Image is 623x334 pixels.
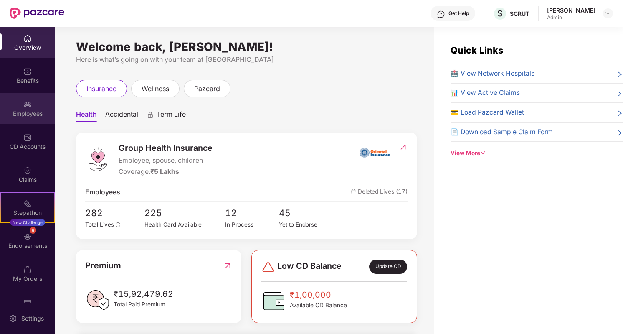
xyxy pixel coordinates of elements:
[225,206,279,220] span: 12
[76,43,417,50] div: Welcome back, [PERSON_NAME]!
[547,14,595,21] div: Admin
[114,288,173,300] span: ₹15,92,479.62
[85,206,126,220] span: 282
[30,227,36,234] div: 9
[547,6,595,14] div: [PERSON_NAME]
[497,8,503,18] span: S
[85,259,121,272] span: Premium
[105,110,138,122] span: Accidental
[86,84,116,94] span: insurance
[76,110,97,122] span: Health
[23,67,32,76] img: svg+xml;base64,PHN2ZyBpZD0iQmVuZWZpdHMiIHhtbG5zPSJodHRwOi8vd3d3LnczLm9yZy8yMDAwL3N2ZyIgd2lkdGg9Ij...
[85,288,110,313] img: PaidPremiumIcon
[510,10,529,18] div: SCRUT
[451,127,553,138] span: 📄 Download Sample Claim Form
[23,34,32,43] img: svg+xml;base64,PHN2ZyBpZD0iSG9tZSIgeG1sbnM9Imh0dHA6Ly93d3cudzMub3JnLzIwMDAvc3ZnIiB3aWR0aD0iMjAiIG...
[23,166,32,175] img: svg+xml;base64,PHN2ZyBpZD0iQ2xhaW0iIHhtbG5zPSJodHRwOi8vd3d3LnczLm9yZy8yMDAwL3N2ZyIgd2lkdGg9IjIwIi...
[23,265,32,274] img: svg+xml;base64,PHN2ZyBpZD0iTXlfT3JkZXJzIiBkYXRhLW5hbWU9Ik15IE9yZGVycyIgeG1sbnM9Imh0dHA6Ly93d3cudz...
[142,84,169,94] span: wellness
[225,220,279,229] div: In Process
[261,288,286,314] img: CDBalanceIcon
[616,89,623,98] span: right
[616,109,623,118] span: right
[76,54,417,65] div: Here is what’s going on with your team at [GEOGRAPHIC_DATA]
[144,220,225,229] div: Health Card Available
[451,107,524,118] span: 💳 Load Pazcard Wallet
[114,300,173,309] span: Total Paid Premium
[290,301,347,310] span: Available CD Balance
[85,187,120,198] span: Employees
[277,260,342,274] span: Low CD Balance
[1,209,54,217] div: Stepathon
[23,100,32,109] img: svg+xml;base64,PHN2ZyBpZD0iRW1wbG95ZWVzIiB4bWxucz0iaHR0cDovL3d3dy53My5vcmcvMjAwMC9zdmciIHdpZHRoPS...
[23,232,32,241] img: svg+xml;base64,PHN2ZyBpZD0iRW5kb3JzZW1lbnRzIiB4bWxucz0iaHR0cDovL3d3dy53My5vcmcvMjAwMC9zdmciIHdpZH...
[157,110,186,122] span: Term Life
[480,150,486,156] span: down
[351,187,408,198] span: Deleted Lives (17)
[451,149,623,158] div: View More
[359,142,390,163] img: insurerIcon
[119,167,213,177] div: Coverage:
[616,129,623,138] span: right
[23,133,32,142] img: svg+xml;base64,PHN2ZyBpZD0iQ0RfQWNjb3VudHMiIGRhdGEtbmFtZT0iQ0QgQWNjb3VudHMiIHhtbG5zPSJodHRwOi8vd3...
[147,111,154,118] div: animation
[194,84,220,94] span: pazcard
[119,156,213,166] span: Employee, spouse, children
[19,314,46,323] div: Settings
[290,288,347,301] span: ₹1,00,000
[351,189,356,194] img: deleteIcon
[119,142,213,155] span: Group Health Insurance
[616,70,623,79] span: right
[399,143,408,151] img: RedirectIcon
[23,199,32,208] img: svg+xml;base64,PHN2ZyB4bWxucz0iaHR0cDovL3d3dy53My5vcmcvMjAwMC9zdmciIHdpZHRoPSIyMSIgaGVpZ2h0PSIyMC...
[451,69,534,79] span: 🏥 View Network Hospitals
[369,260,408,274] div: Update CD
[448,10,469,17] div: Get Help
[223,259,232,272] img: RedirectIcon
[261,260,275,274] img: svg+xml;base64,PHN2ZyBpZD0iRGFuZ2VyLTMyeDMyIiB4bWxucz0iaHR0cDovL3d3dy53My5vcmcvMjAwMC9zdmciIHdpZH...
[23,298,32,307] img: svg+xml;base64,PHN2ZyBpZD0iUGF6Y2FyZCIgeG1sbnM9Imh0dHA6Ly93d3cudzMub3JnLzIwMDAvc3ZnIiB3aWR0aD0iMj...
[451,45,503,56] span: Quick Links
[605,10,611,17] img: svg+xml;base64,PHN2ZyBpZD0iRHJvcGRvd24tMzJ4MzIiIHhtbG5zPSJodHRwOi8vd3d3LnczLm9yZy8yMDAwL3N2ZyIgd2...
[9,314,17,323] img: svg+xml;base64,PHN2ZyBpZD0iU2V0dGluZy0yMHgyMCIgeG1sbnM9Imh0dHA6Ly93d3cudzMub3JnLzIwMDAvc3ZnIiB3aW...
[10,8,64,19] img: New Pazcare Logo
[279,206,333,220] span: 45
[437,10,445,18] img: svg+xml;base64,PHN2ZyBpZD0iSGVscC0zMngzMiIgeG1sbnM9Imh0dHA6Ly93d3cudzMub3JnLzIwMDAvc3ZnIiB3aWR0aD...
[144,206,225,220] span: 225
[150,168,179,176] span: ₹5 Lakhs
[116,222,121,227] span: info-circle
[451,88,520,98] span: 📊 View Active Claims
[85,147,110,172] img: logo
[10,219,45,226] div: New Challenge
[279,220,333,229] div: Yet to Endorse
[85,221,114,228] span: Total Lives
